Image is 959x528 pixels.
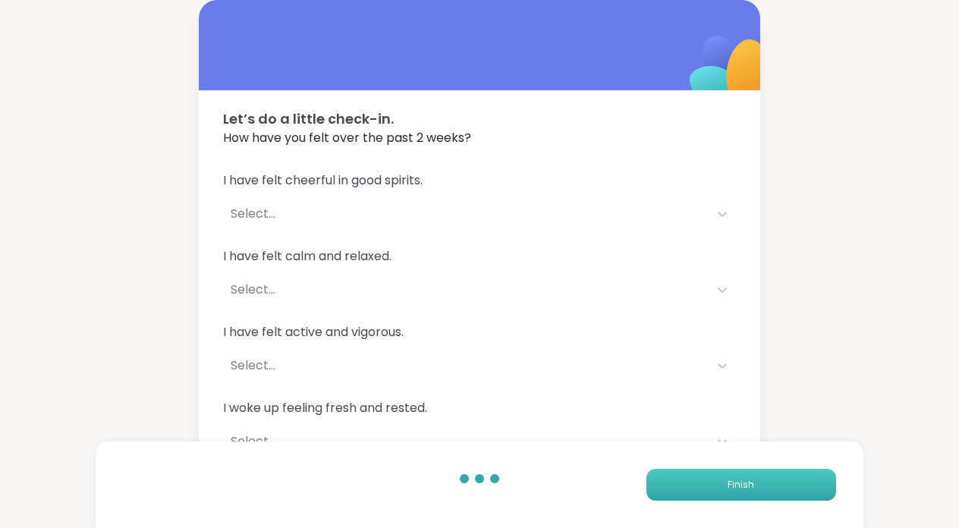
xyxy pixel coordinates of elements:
div: Select... [231,432,701,451]
span: I have felt calm and relaxed. [223,247,736,266]
span: Finish [728,478,754,492]
div: Select... [231,205,701,223]
div: Select... [231,281,701,299]
span: How have you felt over the past 2 weeks? [223,129,736,147]
span: I have felt cheerful in good spirits. [223,171,736,190]
div: Select... [231,357,701,375]
button: Finish [646,469,836,501]
span: I woke up feeling fresh and rested. [223,399,736,417]
span: Let’s do a little check-in. [223,108,736,129]
span: I have felt active and vigorous. [223,323,736,341]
